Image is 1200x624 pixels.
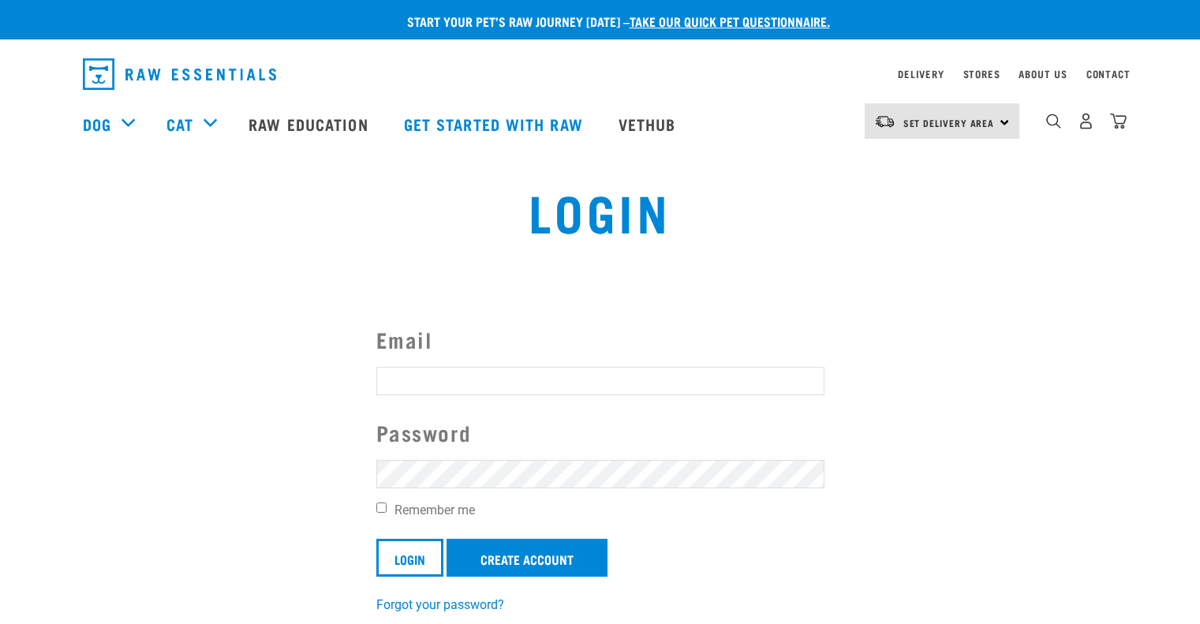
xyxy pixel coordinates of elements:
h1: Login [229,182,972,239]
a: Delivery [898,71,944,77]
img: user.png [1078,113,1094,129]
img: home-icon@2x.png [1110,113,1127,129]
a: Contact [1086,71,1131,77]
span: Set Delivery Area [903,120,995,125]
img: home-icon-1@2x.png [1046,114,1061,129]
nav: dropdown navigation [70,52,1131,96]
label: Password [376,417,824,449]
a: About Us [1019,71,1067,77]
img: van-moving.png [874,114,895,129]
input: Remember me [376,503,387,513]
a: Vethub [603,92,696,155]
a: Stores [963,71,1000,77]
img: Raw Essentials Logo [83,58,276,90]
a: Get started with Raw [388,92,603,155]
a: Cat [166,112,193,136]
a: Create Account [447,539,607,577]
a: Forgot your password? [376,597,504,612]
input: Login [376,539,443,577]
label: Remember me [376,501,824,520]
a: Raw Education [233,92,387,155]
a: take our quick pet questionnaire. [630,17,830,24]
label: Email [376,323,824,356]
a: Dog [83,112,111,136]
